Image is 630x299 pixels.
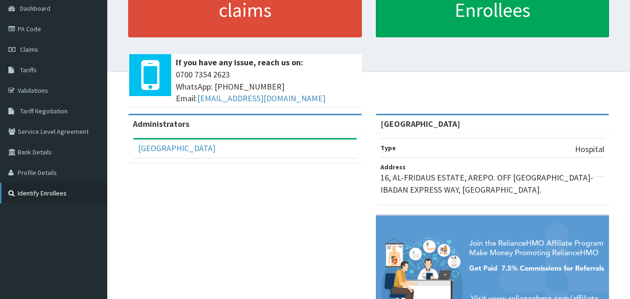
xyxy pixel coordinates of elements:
[176,57,303,68] b: If you have any issue, reach us on:
[381,172,605,195] p: 16, AL-FRIDAUS ESTATE, AREPO. OFF [GEOGRAPHIC_DATA]-IBADAN EXPRESS WAY, [GEOGRAPHIC_DATA].
[133,118,189,129] b: Administrators
[197,93,325,104] a: [EMAIL_ADDRESS][DOMAIN_NAME]
[575,143,604,155] p: Hospital
[381,118,460,129] strong: [GEOGRAPHIC_DATA]
[381,144,396,152] b: Type
[20,66,37,74] span: Tariffs
[176,69,357,104] span: 0700 7354 2623 WhatsApp: [PHONE_NUMBER] Email:
[381,163,406,171] b: Address
[20,107,68,115] span: Tariff Negotiation
[20,45,38,54] span: Claims
[138,143,215,153] a: [GEOGRAPHIC_DATA]
[20,4,50,13] span: Dashboard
